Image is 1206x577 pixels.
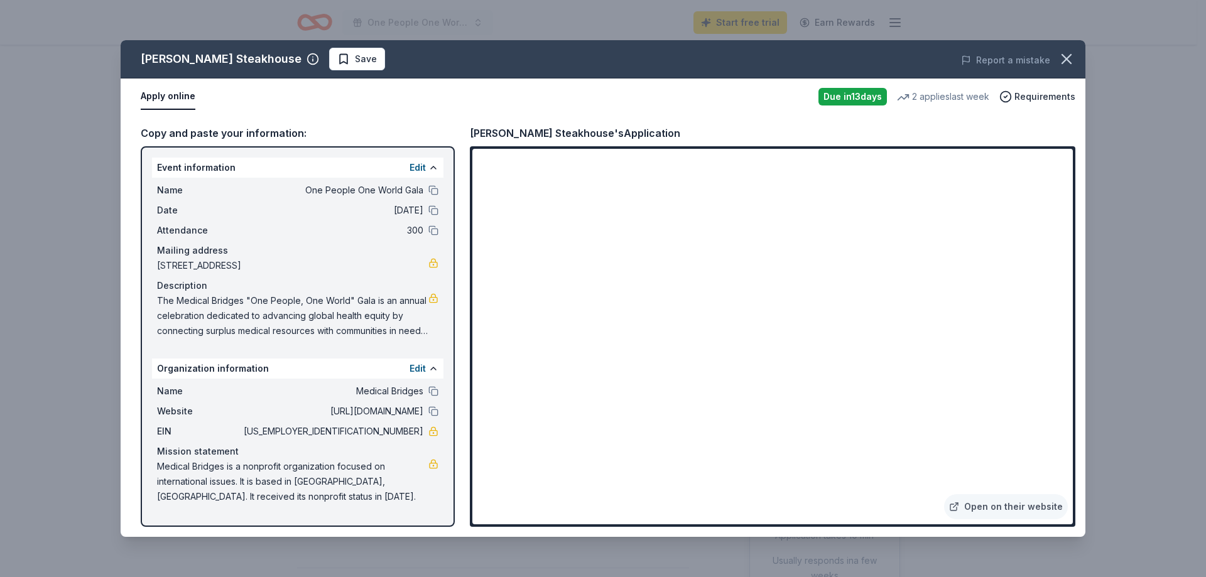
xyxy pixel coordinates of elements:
[241,404,423,419] span: [URL][DOMAIN_NAME]
[241,183,423,198] span: One People One World Gala
[1014,89,1075,104] span: Requirements
[410,361,426,376] button: Edit
[818,88,887,105] div: Due in 13 days
[157,459,428,504] span: Medical Bridges is a nonprofit organization focused on international issues. It is based in [GEOG...
[470,125,680,141] div: [PERSON_NAME] Steakhouse's Application
[157,404,241,419] span: Website
[157,384,241,399] span: Name
[152,158,443,178] div: Event information
[157,243,438,258] div: Mailing address
[157,278,438,293] div: Description
[961,53,1050,68] button: Report a mistake
[157,223,241,238] span: Attendance
[999,89,1075,104] button: Requirements
[241,424,423,439] span: [US_EMPLOYER_IDENTIFICATION_NUMBER]
[157,258,428,273] span: [STREET_ADDRESS]
[410,160,426,175] button: Edit
[944,494,1068,519] a: Open on their website
[329,48,385,70] button: Save
[897,89,989,104] div: 2 applies last week
[157,183,241,198] span: Name
[141,125,455,141] div: Copy and paste your information:
[355,51,377,67] span: Save
[141,49,301,69] div: [PERSON_NAME] Steakhouse
[141,84,195,110] button: Apply online
[157,444,438,459] div: Mission statement
[157,293,428,338] span: The Medical Bridges "One People, One World" Gala is an annual celebration dedicated to advancing ...
[241,384,423,399] span: Medical Bridges
[241,223,423,238] span: 300
[241,203,423,218] span: [DATE]
[152,359,443,379] div: Organization information
[157,424,241,439] span: EIN
[157,203,241,218] span: Date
